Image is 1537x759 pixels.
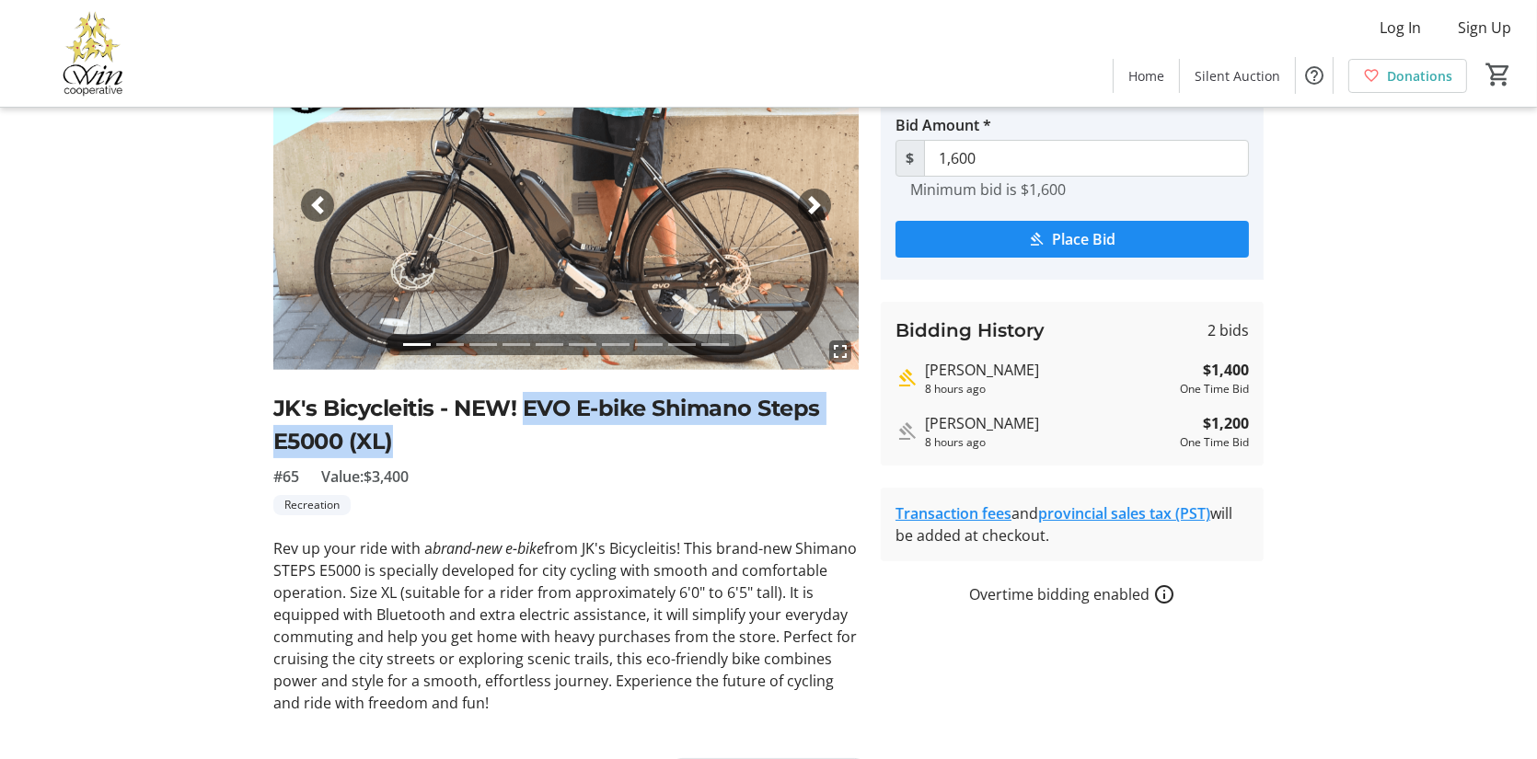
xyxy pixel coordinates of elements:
mat-icon: Outbid [896,420,918,443]
strong: $1,200 [1203,412,1249,434]
a: Transaction fees [896,503,1011,523]
div: One Time Bid [1180,434,1249,451]
span: $ [896,140,925,177]
em: brand-new e-bike [433,538,544,558]
div: 8 hours ago [925,434,1173,451]
div: Overtime bidding enabled [881,583,1264,605]
span: 2 bids [1208,319,1249,341]
img: Victoria Women In Need Community Cooperative's Logo [11,7,175,99]
h2: JK's Bicycleitis - NEW! EVO E-bike Shimano Steps E5000 (XL) [273,392,859,458]
span: Home [1128,66,1164,86]
p: Rev up your ride with a from JK's Bicycleitis! This brand-new Shimano STEPS E5000 is specially de... [273,537,859,714]
mat-icon: Highest bid [896,367,918,389]
div: [PERSON_NAME] [925,359,1173,381]
div: One Time Bid [1180,381,1249,397]
div: 8 hours ago [925,381,1173,397]
label: Bid Amount * [896,114,991,136]
mat-icon: fullscreen [829,340,851,362]
div: [PERSON_NAME] [925,412,1173,434]
img: Image [273,40,859,370]
h3: Bidding History [896,316,1045,344]
button: Sign Up [1443,13,1526,42]
span: Log In [1380,17,1421,39]
div: and will be added at checkout. [896,502,1249,546]
span: Donations [1387,66,1452,86]
a: Silent Auction [1180,59,1295,93]
button: Cart [1482,58,1515,91]
a: Home [1114,59,1179,93]
strong: $1,400 [1203,359,1249,381]
span: Silent Auction [1195,66,1280,86]
span: Place Bid [1053,228,1116,250]
tr-label-badge: Recreation [273,495,351,515]
span: #65 [273,466,299,488]
a: Donations [1348,59,1467,93]
tr-hint: Minimum bid is $1,600 [910,180,1066,199]
a: provincial sales tax (PST) [1038,503,1210,523]
button: Log In [1365,13,1436,42]
button: Place Bid [896,221,1249,258]
a: How overtime bidding works for silent auctions [1153,583,1175,605]
span: Value: $3,400 [321,466,409,488]
button: Help [1296,57,1333,94]
span: Sign Up [1458,17,1511,39]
